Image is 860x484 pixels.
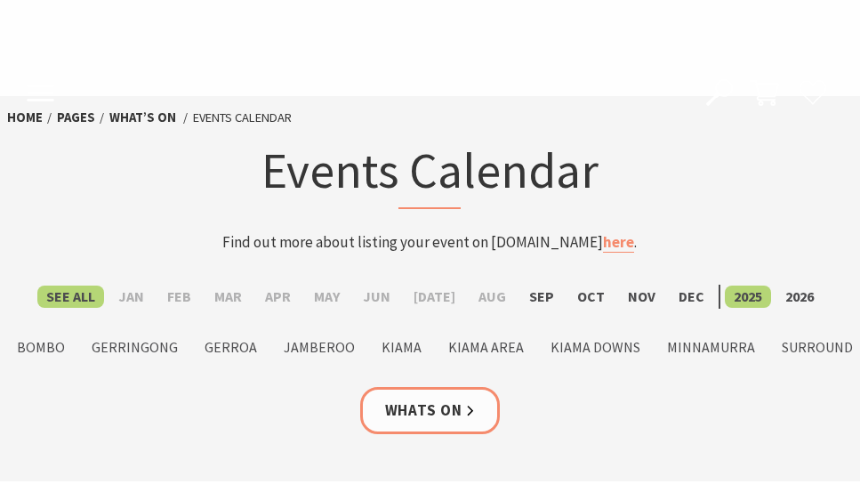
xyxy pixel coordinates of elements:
[725,286,771,308] label: 2025
[658,336,764,359] label: Minnamurra
[568,286,614,308] label: Oct
[354,286,399,308] label: Jun
[670,286,713,308] label: Dec
[205,286,251,308] label: Mar
[470,286,515,308] label: Aug
[150,230,710,254] p: Find out more about listing your event on [DOMAIN_NAME] .
[603,232,634,253] a: here
[776,286,823,308] label: 2026
[405,286,464,308] label: [DATE]
[373,336,430,359] label: Kiama
[8,336,74,359] label: Bombo
[305,286,349,308] label: May
[275,336,364,359] label: Jamberoo
[109,286,153,308] label: Jan
[158,286,200,308] label: Feb
[360,387,501,434] a: Whats On
[37,286,104,308] label: See All
[196,336,266,359] label: Gerroa
[439,336,533,359] label: Kiama Area
[83,336,187,359] label: Gerringong
[520,286,563,308] label: Sep
[256,286,300,308] label: Apr
[619,286,664,308] label: Nov
[542,336,649,359] label: Kiama Downs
